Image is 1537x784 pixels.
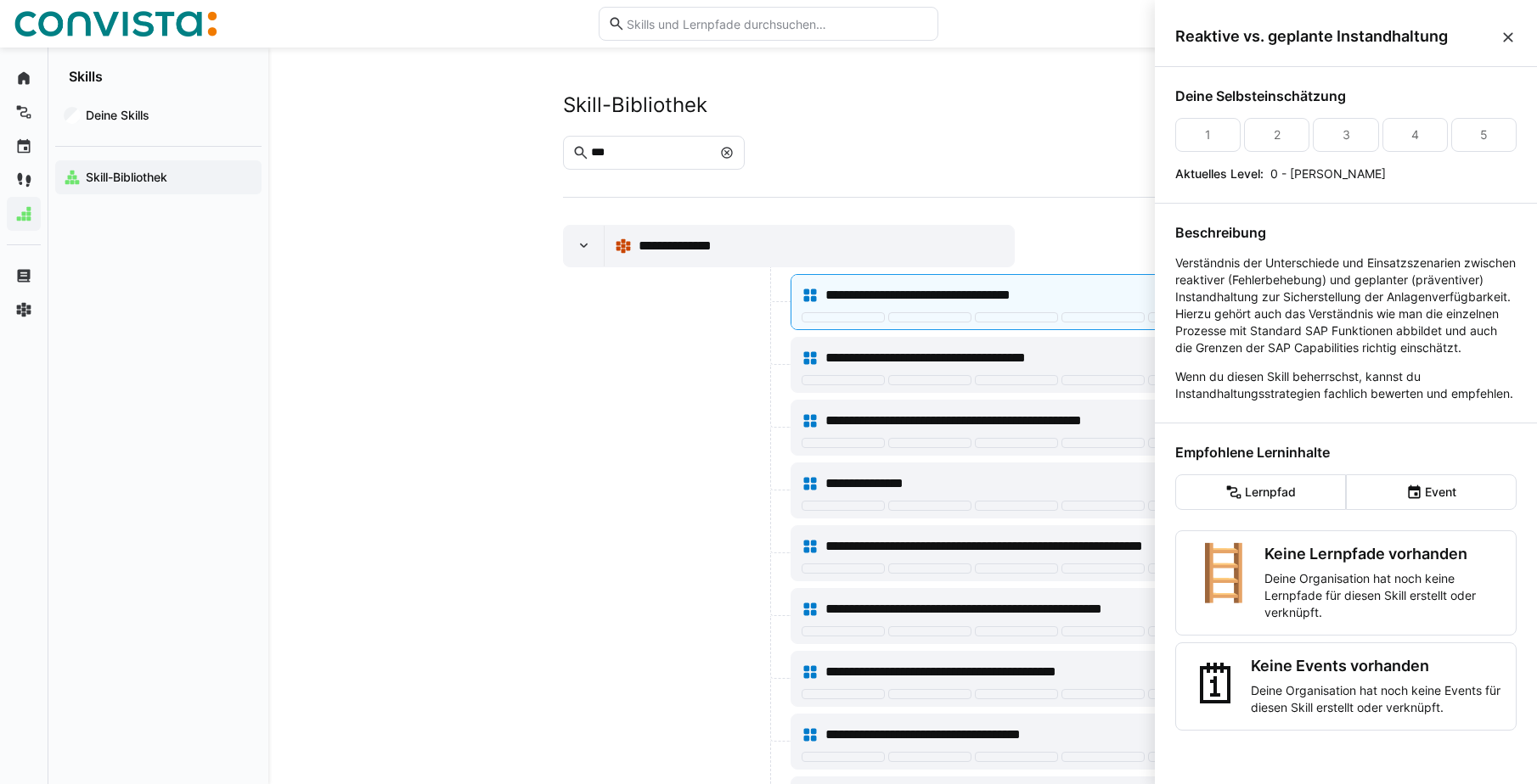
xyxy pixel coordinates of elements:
[1411,126,1419,143] div: 4
[1175,368,1517,402] p: Wenn du diesen Skill beherrschst, kannst du Instandhaltungsstrategien fachlich bewerten und empfe...
[625,16,929,31] input: Skills und Lernpfade durchsuchen…
[1175,444,1517,461] h4: Empfohlene Lerninhalte
[1190,657,1244,716] div: 🗓
[1175,474,1346,510] eds-button-option: Lernpfad
[1270,165,1386,182] p: 0 - [PERSON_NAME]
[1343,126,1350,143] div: 3
[1175,255,1517,356] p: Verständnis der Unterschiede und Einsatzszenarien zwischen reaktiver (Fehlerbehebung) und geplant...
[1175,165,1264,182] p: Aktuelles Level:
[1480,126,1488,143] div: 5
[1264,570,1502,621] p: Deine Organisation hat noch keine Lernpfade für diesen Skill erstellt oder verknüpft.
[1175,87,1517,104] h4: Deine Selbsteinschätzung
[1175,27,1500,46] span: Reaktive vs. geplante Instandhaltung
[1264,545,1502,563] h3: Keine Lernpfade vorhanden
[1205,126,1211,143] div: 1
[563,92,707,118] div: Skill-Bibliothek
[1251,682,1502,716] p: Deine Organisation hat noch keine Events für diesen Skill erstellt oder verknüpft.
[1251,657,1502,675] h3: Keine Events vorhanden
[1274,126,1281,143] div: 2
[1346,474,1517,510] eds-button-option: Event
[1175,224,1517,241] h4: Beschreibung
[1190,545,1258,621] div: 🪜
